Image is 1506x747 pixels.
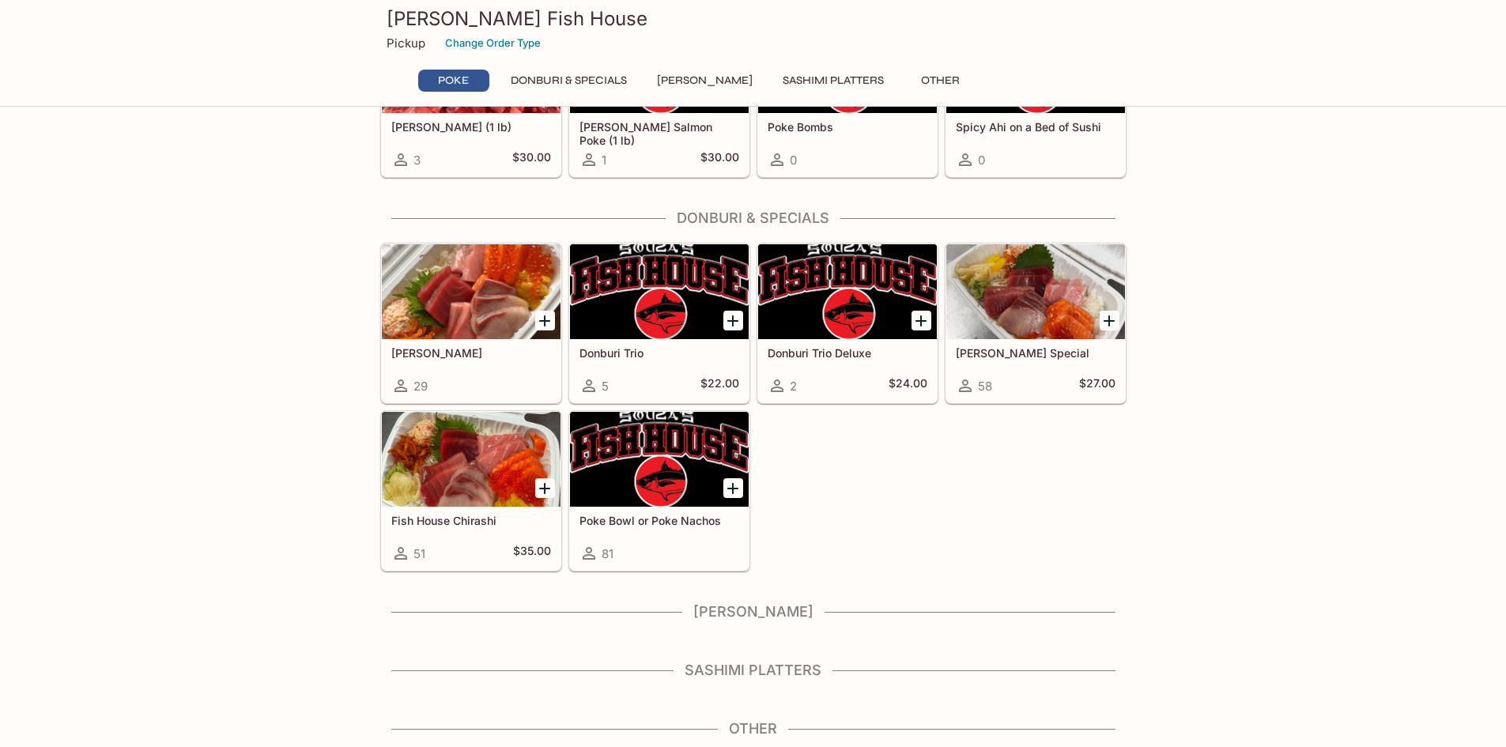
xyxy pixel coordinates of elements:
[569,243,749,403] a: Donburi Trio5$22.00
[723,478,743,498] button: Add Poke Bowl or Poke Nachos
[790,379,797,394] span: 2
[1079,376,1115,395] h5: $27.00
[391,346,551,360] h5: [PERSON_NAME]
[946,244,1125,339] div: Souza Special
[418,70,489,92] button: Poke
[946,18,1125,113] div: Spicy Ahi on a Bed of Sushi
[570,244,749,339] div: Donburi Trio
[602,153,606,168] span: 1
[535,311,555,330] button: Add Sashimi Donburis
[391,514,551,527] h5: Fish House Chirashi
[380,603,1127,621] h4: [PERSON_NAME]
[381,243,561,403] a: [PERSON_NAME]29
[413,546,425,561] span: 51
[413,153,421,168] span: 3
[380,209,1127,227] h4: Donburi & Specials
[889,376,927,395] h5: $24.00
[382,18,561,113] div: Ahi Poke (1 lb)
[382,412,561,507] div: Fish House Chirashi
[513,544,551,563] h5: $35.00
[956,120,1115,134] h5: Spicy Ahi on a Bed of Sushi
[570,18,749,113] div: Ora King Salmon Poke (1 lb)
[978,379,992,394] span: 58
[579,514,739,527] h5: Poke Bowl or Poke Nachos
[905,70,976,92] button: Other
[579,346,739,360] h5: Donburi Trio
[391,120,551,134] h5: [PERSON_NAME] (1 lb)
[758,18,937,113] div: Poke Bombs
[382,244,561,339] div: Sashimi Donburis
[387,6,1120,31] h3: [PERSON_NAME] Fish House
[700,376,739,395] h5: $22.00
[700,150,739,169] h5: $30.00
[569,411,749,571] a: Poke Bowl or Poke Nachos81
[912,311,931,330] button: Add Donburi Trio Deluxe
[768,120,927,134] h5: Poke Bombs
[648,70,761,92] button: [PERSON_NAME]
[790,153,797,168] span: 0
[512,150,551,169] h5: $30.00
[602,379,609,394] span: 5
[758,244,937,339] div: Donburi Trio Deluxe
[1100,311,1119,330] button: Add Souza Special
[570,412,749,507] div: Poke Bowl or Poke Nachos
[978,153,985,168] span: 0
[381,411,561,571] a: Fish House Chirashi51$35.00
[579,120,739,146] h5: [PERSON_NAME] Salmon Poke (1 lb)
[502,70,636,92] button: Donburi & Specials
[380,662,1127,679] h4: Sashimi Platters
[768,346,927,360] h5: Donburi Trio Deluxe
[774,70,893,92] button: Sashimi Platters
[757,243,938,403] a: Donburi Trio Deluxe2$24.00
[945,243,1126,403] a: [PERSON_NAME] Special58$27.00
[535,478,555,498] button: Add Fish House Chirashi
[956,346,1115,360] h5: [PERSON_NAME] Special
[380,720,1127,738] h4: Other
[413,379,428,394] span: 29
[602,546,613,561] span: 81
[387,36,425,51] p: Pickup
[723,311,743,330] button: Add Donburi Trio
[438,31,548,55] button: Change Order Type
